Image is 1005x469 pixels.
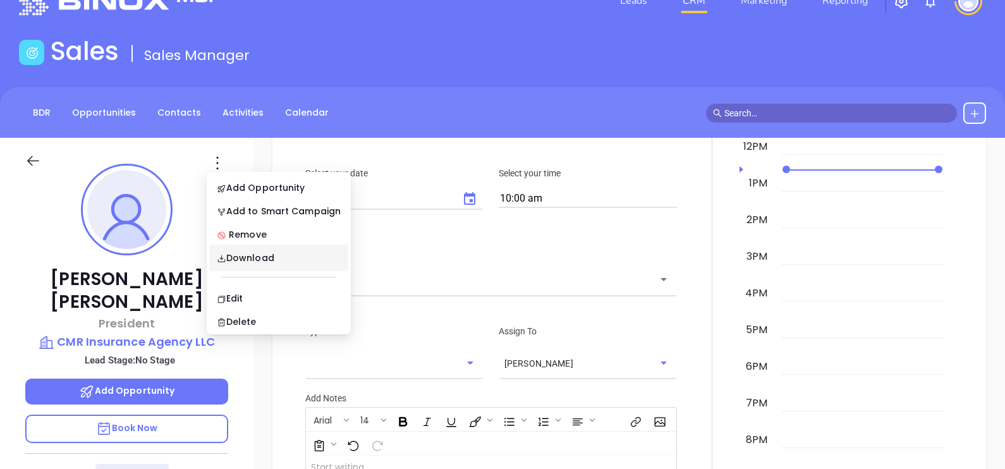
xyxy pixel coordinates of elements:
[354,409,379,430] button: 14
[305,240,677,253] p: Title
[307,433,339,454] span: Surveys
[51,36,119,66] h1: Sales
[217,181,341,195] div: Add Opportunity
[354,414,375,423] span: 14
[744,212,770,228] div: 2pm
[365,433,387,454] span: Redo
[25,102,58,123] a: BDR
[623,409,646,430] span: Insert link
[217,204,341,218] div: Add to Smart Campaign
[744,249,770,264] div: 3pm
[305,324,484,338] p: Type
[217,291,341,305] div: Edit
[439,409,461,430] span: Underline
[655,354,673,372] button: Open
[25,315,228,332] p: President
[79,384,175,397] span: Add Opportunity
[144,46,250,65] span: Sales Manager
[743,432,770,448] div: 8pm
[415,409,437,430] span: Italic
[463,409,496,430] span: Fill color or set the text color
[391,409,413,430] span: Bold
[305,391,677,405] p: Add Notes
[531,409,564,430] span: Insert Ordered List
[457,186,482,212] button: Choose date, selected date is Sep 17, 2025
[743,286,770,301] div: 4pm
[307,409,341,430] button: Arial
[96,422,158,434] span: Book Now
[305,193,452,206] input: MM/DD/YYYY
[217,228,341,241] div: Remove
[724,106,951,120] input: Search…
[25,268,228,314] p: [PERSON_NAME] [PERSON_NAME]
[565,409,598,430] span: Align
[746,176,770,191] div: 1pm
[341,433,363,454] span: Undo
[307,409,352,430] span: Font family
[655,271,673,288] button: Open
[305,166,484,180] p: Select your date
[461,354,479,372] button: Open
[217,251,341,265] div: Download
[307,414,338,423] span: Arial
[277,102,336,123] a: Calendar
[25,333,228,351] a: CMR Insurance Agency LLC
[743,359,770,374] div: 6pm
[743,322,770,338] div: 5pm
[32,352,228,368] p: Lead Stage: No Stage
[217,315,341,329] div: Delete
[497,409,530,430] span: Insert Unordered List
[499,324,677,338] p: Assign To
[743,396,770,411] div: 7pm
[353,409,389,430] span: Font size
[64,102,143,123] a: Opportunities
[713,109,722,118] span: search
[215,102,271,123] a: Activities
[150,102,209,123] a: Contacts
[499,166,677,180] p: Select your time
[741,139,770,154] div: 12pm
[209,245,348,271] a: Download
[647,409,670,430] span: Insert Image
[87,170,166,249] img: profile-user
